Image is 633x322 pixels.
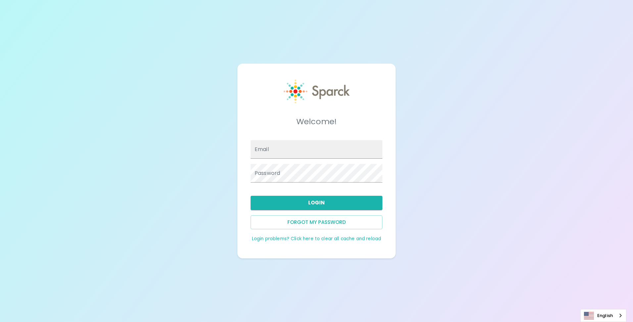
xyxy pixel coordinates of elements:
[251,215,382,229] button: Forgot my password
[580,309,626,322] aside: Language selected: English
[581,309,626,322] a: English
[252,236,381,242] a: Login problems? Click here to clear all cache and reload
[284,80,350,103] img: Sparck logo
[580,309,626,322] div: Language
[251,196,382,210] button: Login
[251,116,382,127] h5: Welcome!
